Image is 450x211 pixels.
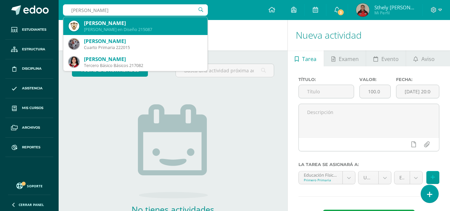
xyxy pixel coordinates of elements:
[358,171,391,184] a: Unidad 3
[381,51,399,67] span: Evento
[363,171,373,184] span: Unidad 3
[69,57,79,67] img: e8f21bbbb1e317b306480ec81045506f.png
[298,162,439,167] label: La tarea se asignará a:
[298,77,354,82] label: Título:
[5,118,53,138] a: Archivos
[5,20,53,40] a: Estudiantes
[304,178,338,182] div: Primero Primaria
[339,51,359,67] span: Examen
[299,85,354,98] input: Título
[22,125,40,130] span: Archivos
[22,145,40,150] span: Reportes
[63,4,208,16] input: Busca un usuario...
[138,104,208,198] img: no_activities.png
[22,86,43,91] span: Asistencia
[5,79,53,98] a: Asistencia
[84,63,202,68] div: Tercero Básico Básicos 217082
[84,38,202,45] div: [PERSON_NAME]
[84,27,202,32] div: [PERSON_NAME] en Diseño 215087
[84,45,202,50] div: Cuarto Primaria 222015
[394,171,422,184] a: Examen (40.0%)
[5,138,53,157] a: Reportes
[302,51,316,67] span: Tarea
[324,50,366,66] a: Examen
[359,77,391,82] label: Valor:
[84,20,202,27] div: [PERSON_NAME]
[396,77,439,82] label: Fecha:
[22,66,42,71] span: Disciplina
[337,9,344,16] span: 3
[69,21,79,31] img: 1ff185352322a58d024c559357ce46e2.png
[84,56,202,63] div: [PERSON_NAME]
[22,27,46,32] span: Estudiantes
[421,51,435,67] span: Aviso
[288,50,324,66] a: Tarea
[5,59,53,79] a: Disciplina
[374,4,414,11] span: Sthely [PERSON_NAME]
[296,20,442,50] h1: Nueva actividad
[299,171,355,184] a: Educación Física 'A'Primero Primaria
[22,47,45,52] span: Estructura
[8,181,51,190] a: Soporte
[304,171,338,178] div: Educación Física 'A'
[27,184,43,188] span: Soporte
[356,3,369,17] img: 0c77af3d8e42b6d5cc46a24551f1b2ed.png
[374,10,414,16] span: Mi Perfil
[69,39,79,49] img: f4bffac2220bff47d88acafdefb6f2fa.png
[360,85,390,98] input: Puntos máximos
[22,105,43,111] span: Mis cursos
[5,98,53,118] a: Mis cursos
[406,50,442,66] a: Aviso
[19,202,44,207] span: Cerrar panel
[399,171,405,184] span: Examen (40.0%)
[176,64,273,77] input: Busca una actividad próxima aquí...
[5,40,53,59] a: Estructura
[366,50,406,66] a: Evento
[396,85,439,98] input: Fecha de entrega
